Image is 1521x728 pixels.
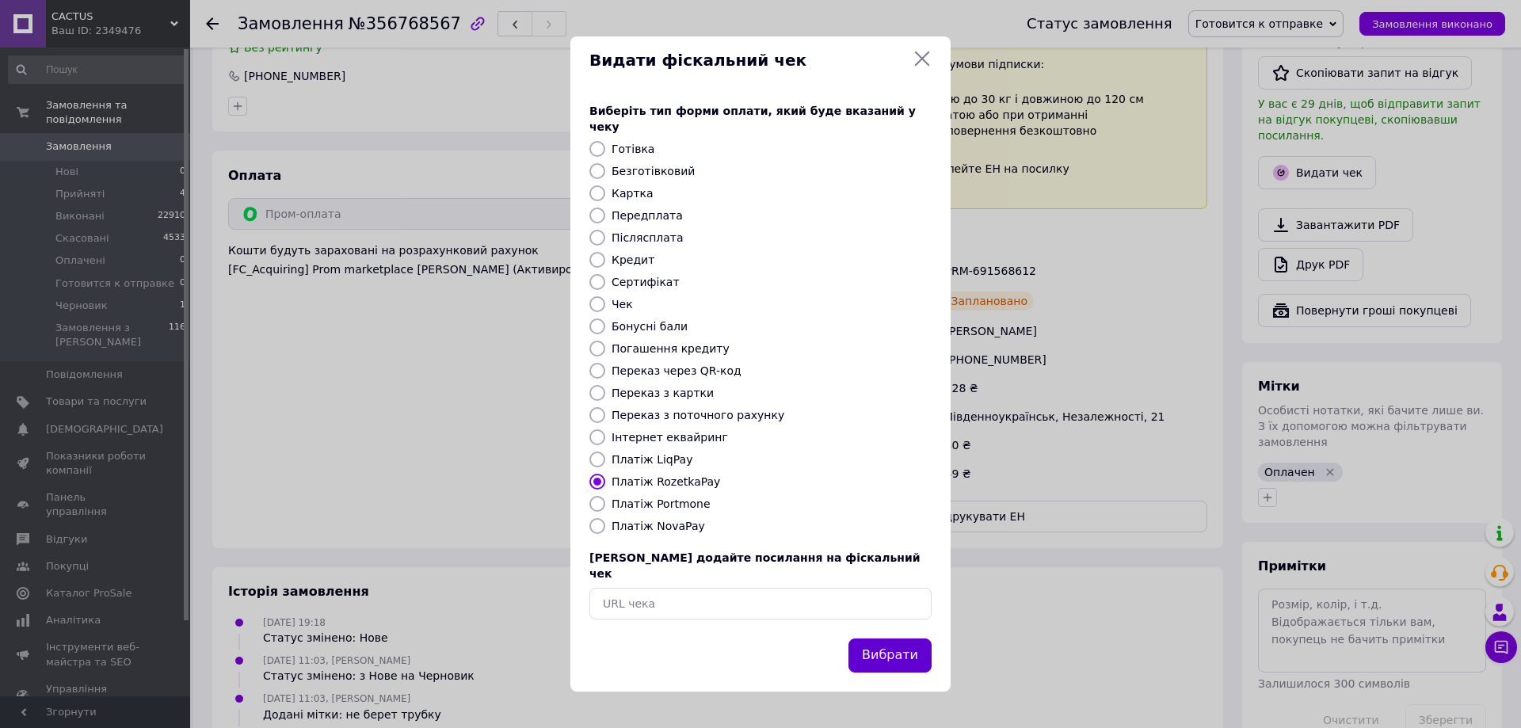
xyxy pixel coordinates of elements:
label: Переказ з поточного рахунку [612,409,784,421]
span: Видати фіскальний чек [589,49,906,72]
label: Платіж NovaPay [612,520,705,532]
button: Вибрати [848,638,932,673]
span: [PERSON_NAME] додайте посилання на фіскальний чек [589,551,921,580]
label: Платіж RozetkaPay [612,475,720,488]
label: Післясплата [612,231,684,244]
label: Інтернет еквайринг [612,431,728,444]
label: Сертифікат [612,276,680,288]
span: Виберіть тип форми оплати, який буде вказаний у чеку [589,105,916,133]
label: Бонусні бали [612,320,688,333]
label: Погашення кредиту [612,342,730,355]
label: Картка [612,187,654,200]
label: Готівка [612,143,654,155]
label: Переказ з картки [612,387,714,399]
label: Кредит [612,253,654,266]
label: Переказ через QR-код [612,364,741,377]
input: URL чека [589,588,932,619]
label: Чек [612,298,633,311]
label: Передплата [612,209,683,222]
label: Платіж LiqPay [612,453,692,466]
label: Безготівковий [612,165,695,177]
label: Платіж Portmone [612,497,711,510]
